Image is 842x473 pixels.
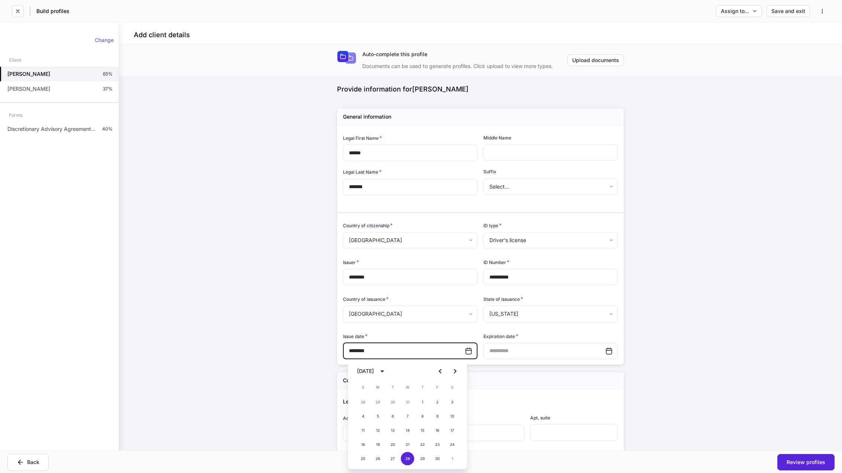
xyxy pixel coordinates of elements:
button: Back [7,454,49,471]
button: Change [90,34,119,46]
button: 24 [446,438,459,451]
div: Documents can be used to generate profiles. Click upload to view more types. [362,58,567,70]
div: Assign to... [721,9,757,14]
h6: Country of citizenship [343,222,393,229]
button: 16 [431,424,444,437]
button: 7 [401,409,414,423]
button: 26 [371,452,385,465]
h6: Middle Name [483,134,511,141]
div: Save and exit [771,9,805,14]
button: 5 [371,409,385,423]
div: Auto-complete this profile [362,51,567,58]
span: Monday [371,380,385,395]
button: Previous month [433,364,448,379]
span: Tuesday [386,380,399,395]
div: Provide information for [PERSON_NAME] [337,85,624,94]
button: 9 [431,409,444,423]
button: 11 [356,424,370,437]
h5: Contact information [343,377,392,384]
button: 1 [446,452,459,465]
div: [DATE] [357,367,374,375]
div: Review profiles [787,460,825,465]
span: Friday [431,380,444,395]
h6: Legal First Name [343,134,382,142]
button: 29 [371,395,385,409]
button: 13 [386,424,399,437]
h6: Address [343,414,364,422]
div: [GEOGRAPHIC_DATA] [343,306,477,322]
button: 20 [386,438,399,451]
span: Wednesday [401,380,414,395]
button: 12 [371,424,385,437]
span: Saturday [446,380,459,395]
span: Thursday [416,380,429,395]
button: 14 [401,424,414,437]
button: 3 [446,395,459,409]
button: calendar view is open, switch to year view [376,365,389,377]
button: 31 [401,395,414,409]
button: 23 [431,438,444,451]
div: Select... [483,178,618,195]
h6: Suffix [483,168,496,175]
h6: Legal Last Name [343,168,382,176]
h5: [PERSON_NAME] [7,70,50,78]
button: Save and exit [767,5,810,17]
button: 30 [431,452,444,465]
button: 6 [386,409,399,423]
h6: Expiration date [483,332,518,340]
div: Client [9,54,21,67]
button: Next month [448,364,463,379]
span: Sunday [356,380,370,395]
h4: Add client details [134,30,190,39]
div: Driver's license [483,232,618,248]
button: 8 [416,409,429,423]
button: 28 [356,395,370,409]
h6: ID Number [483,258,509,266]
h6: Issue date [343,332,367,340]
button: Review profiles [777,454,835,470]
button: 22 [416,438,429,451]
div: Change [95,38,114,43]
button: 1 [416,395,429,409]
h5: Build profiles [36,7,69,15]
button: 27 [386,452,399,465]
h5: General information [343,113,391,120]
button: 4 [356,409,370,423]
button: 25 [356,452,370,465]
button: 15 [416,424,429,437]
button: Assign to... [716,5,762,17]
button: 17 [446,424,459,437]
button: 29 [416,452,429,465]
button: 10 [446,409,459,423]
p: 37% [103,86,113,92]
div: [US_STATE] [483,306,618,322]
p: Discretionary Advisory Agreement: Client Wrap Fee [7,125,96,133]
p: 65% [103,71,113,77]
button: 21 [401,438,414,451]
h6: Country of issuance [343,295,389,303]
div: [GEOGRAPHIC_DATA] [343,232,477,248]
button: 18 [356,438,370,451]
div: Back [17,458,39,466]
button: 2 [431,395,444,409]
p: 40% [102,126,113,132]
div: Legal address [337,389,618,405]
button: 19 [371,438,385,451]
button: 30 [386,395,399,409]
div: Forms [9,109,22,122]
button: 28 [401,452,414,465]
h6: Issuer [343,258,359,266]
h6: ID type [483,222,502,229]
p: [PERSON_NAME] [7,85,50,93]
div: Upload documents [572,58,619,63]
button: Upload documents [567,54,624,66]
h6: State of issuance [483,295,523,303]
h6: Apt, suite [530,414,550,421]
